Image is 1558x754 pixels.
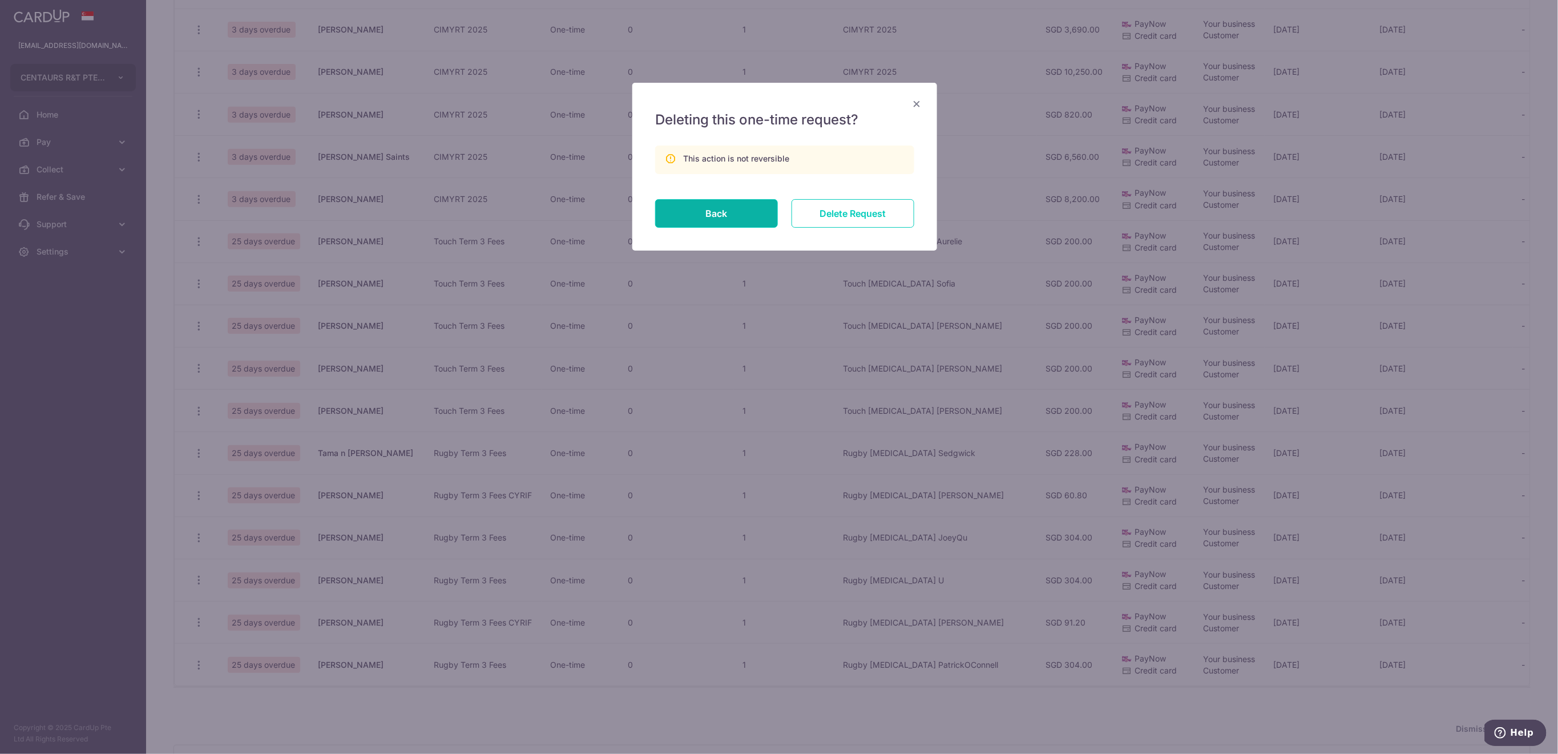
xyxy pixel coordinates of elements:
[655,111,914,128] h5: Deleting this one-time request?
[26,8,49,18] span: Help
[1485,720,1547,748] iframe: Opens a widget where you can find more information
[910,96,923,110] button: Close
[912,95,921,111] span: ×
[683,153,789,164] div: This action is not reversible
[655,199,778,228] button: Back
[792,199,914,228] input: Delete Request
